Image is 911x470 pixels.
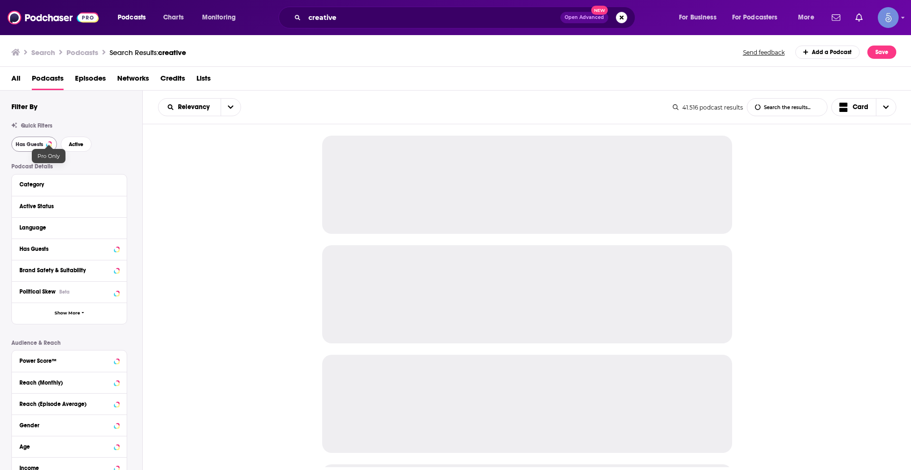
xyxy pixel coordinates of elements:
[11,71,20,90] a: All
[19,397,119,409] button: Reach (Episode Average)
[110,48,186,57] a: Search Results:creative
[19,246,111,252] div: Has Guests
[19,203,113,210] div: Active Status
[178,104,213,111] span: Relevancy
[591,6,608,15] span: New
[19,376,119,388] button: Reach (Monthly)
[867,46,896,59] button: Save
[679,11,716,24] span: For Business
[305,10,560,25] input: Search podcasts, credits, & more...
[19,288,56,295] span: Political Skew
[196,71,211,90] a: Lists
[878,7,899,28] span: Logged in as Spiral5-G1
[19,422,111,429] div: Gender
[19,264,119,276] button: Brand Safety & Suitability
[31,48,55,57] h3: Search
[111,10,158,25] button: open menu
[19,224,113,231] div: Language
[158,48,186,57] span: creative
[19,178,119,190] button: Category
[158,98,241,116] h2: Choose List sort
[19,286,119,297] button: Political SkewBeta
[852,9,866,26] a: Show notifications dropdown
[853,104,868,111] span: Card
[19,440,119,452] button: Age
[19,267,111,274] div: Brand Safety & Suitability
[11,163,127,170] p: Podcast Details
[11,340,127,346] p: Audience & Reach
[16,142,43,147] span: Has Guests
[565,15,604,20] span: Open Advanced
[791,10,826,25] button: open menu
[69,142,84,147] span: Active
[878,7,899,28] img: User Profile
[195,10,248,25] button: open menu
[110,48,186,57] div: Search Results:
[672,10,728,25] button: open menu
[288,7,644,28] div: Search podcasts, credits, & more...
[19,181,113,188] div: Category
[19,243,119,255] button: Has Guests
[55,311,80,316] span: Show More
[66,48,98,57] h3: Podcasts
[75,71,106,90] a: Episodes
[798,11,814,24] span: More
[19,358,111,364] div: Power Score™
[828,9,844,26] a: Show notifications dropdown
[12,303,127,324] button: Show More
[8,9,99,27] img: Podchaser - Follow, Share and Rate Podcasts
[163,11,184,24] span: Charts
[19,401,111,407] div: Reach (Episode Average)
[878,7,899,28] button: Show profile menu
[11,137,57,152] button: Has Guests
[19,200,119,212] button: Active Status
[37,153,60,159] span: Pro Only
[19,419,119,431] button: Gender
[831,98,897,116] button: Choose View
[59,289,70,295] div: Beta
[740,48,788,56] button: Send feedback
[160,71,185,90] a: Credits
[19,443,111,450] div: Age
[673,104,743,111] div: 41.516 podcast results
[118,11,146,24] span: Podcasts
[158,104,221,111] button: open menu
[221,99,241,116] button: open menu
[21,122,52,129] span: Quick Filters
[732,11,778,24] span: For Podcasters
[560,12,608,23] button: Open AdvancedNew
[19,379,111,386] div: Reach (Monthly)
[32,71,64,90] a: Podcasts
[61,137,92,152] button: Active
[19,221,119,233] button: Language
[11,102,37,111] h2: Filter By
[19,354,119,366] button: Power Score™
[202,11,236,24] span: Monitoring
[795,46,860,59] a: Add a Podcast
[117,71,149,90] a: Networks
[726,10,791,25] button: open menu
[157,10,189,25] a: Charts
